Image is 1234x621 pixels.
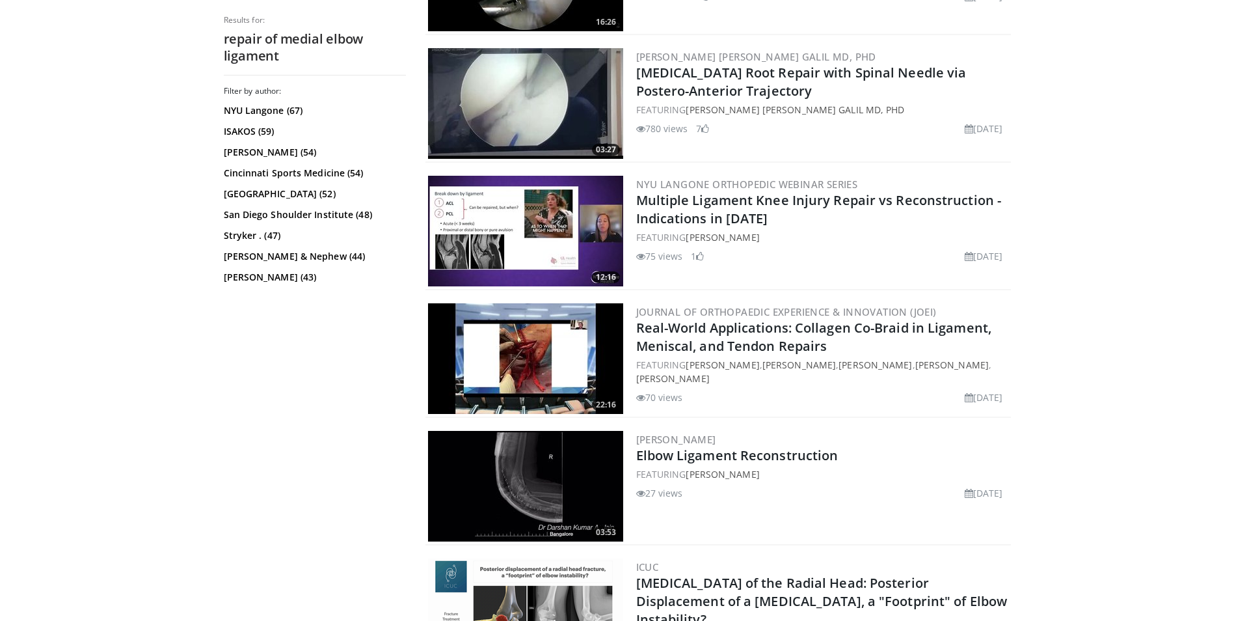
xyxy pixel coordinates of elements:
[428,176,623,286] a: 12:16
[224,15,406,25] p: Results for:
[636,372,710,385] a: [PERSON_NAME]
[636,391,683,404] li: 70 views
[636,64,967,100] a: [MEDICAL_DATA] Root Repair with Spinal Needle via Postero-Anterior Trajectory
[224,229,403,242] a: Stryker . (47)
[592,16,620,28] span: 16:26
[224,208,403,221] a: San Diego Shoulder Institute (48)
[224,187,403,200] a: [GEOGRAPHIC_DATA] (52)
[686,231,759,243] a: [PERSON_NAME]
[636,191,1002,227] a: Multiple Ligament Knee Injury Repair vs Reconstruction - Indications in [DATE]
[592,399,620,411] span: 22:16
[224,250,403,263] a: [PERSON_NAME] & Nephew (44)
[636,467,1008,481] div: FEATURING
[428,431,623,542] img: 3662b09b-a1b5-4d76-9566-0717855db48d.300x170_q85_crop-smart_upscale.jpg
[762,359,836,371] a: [PERSON_NAME]
[636,249,683,263] li: 75 views
[224,31,406,64] h2: repair of medial elbow ligament
[428,303,623,414] img: 7914f93f-57a8-4b9e-8859-2e4214577176.300x170_q85_crop-smart_upscale.jpg
[224,271,403,284] a: [PERSON_NAME] (43)
[636,433,716,446] a: [PERSON_NAME]
[965,122,1003,135] li: [DATE]
[915,359,989,371] a: [PERSON_NAME]
[428,48,623,159] img: a362fb8a-f59e-4437-a272-4bf476c7affd.300x170_q85_crop-smart_upscale.jpg
[224,167,403,180] a: Cincinnati Sports Medicine (54)
[636,178,858,191] a: NYU Langone Orthopedic Webinar Series
[636,305,937,318] a: Journal of Orthopaedic Experience & Innovation (JOEI)
[965,486,1003,500] li: [DATE]
[224,104,403,117] a: NYU Langone (67)
[636,319,992,355] a: Real-World Applications: Collagen Co-Braid in Ligament, Meniscal, and Tendon Repairs
[428,176,623,286] img: 1f0fde14-1ea8-48c2-82da-c65aa79dfc86.300x170_q85_crop-smart_upscale.jpg
[224,146,403,159] a: [PERSON_NAME] (54)
[838,359,912,371] a: [PERSON_NAME]
[428,431,623,542] a: 03:53
[636,358,1008,385] div: FEATURING , , , ,
[636,560,659,573] a: ICUC
[592,527,620,538] span: 03:53
[636,122,688,135] li: 780 views
[636,486,683,500] li: 27 views
[636,50,876,63] a: [PERSON_NAME] [PERSON_NAME] Galil MD, PhD
[592,271,620,283] span: 12:16
[965,391,1003,404] li: [DATE]
[592,144,620,156] span: 03:27
[696,122,709,135] li: 7
[224,86,406,96] h3: Filter by author:
[965,249,1003,263] li: [DATE]
[636,447,838,464] a: Elbow Ligament Reconstruction
[691,249,704,263] li: 1
[686,103,904,116] a: [PERSON_NAME] [PERSON_NAME] Galil MD, PhD
[428,48,623,159] a: 03:27
[428,303,623,414] a: 22:16
[686,359,759,371] a: [PERSON_NAME]
[224,125,403,138] a: ISAKOS (59)
[636,230,1008,244] div: FEATURING
[636,103,1008,117] div: FEATURING
[686,468,759,480] a: [PERSON_NAME]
